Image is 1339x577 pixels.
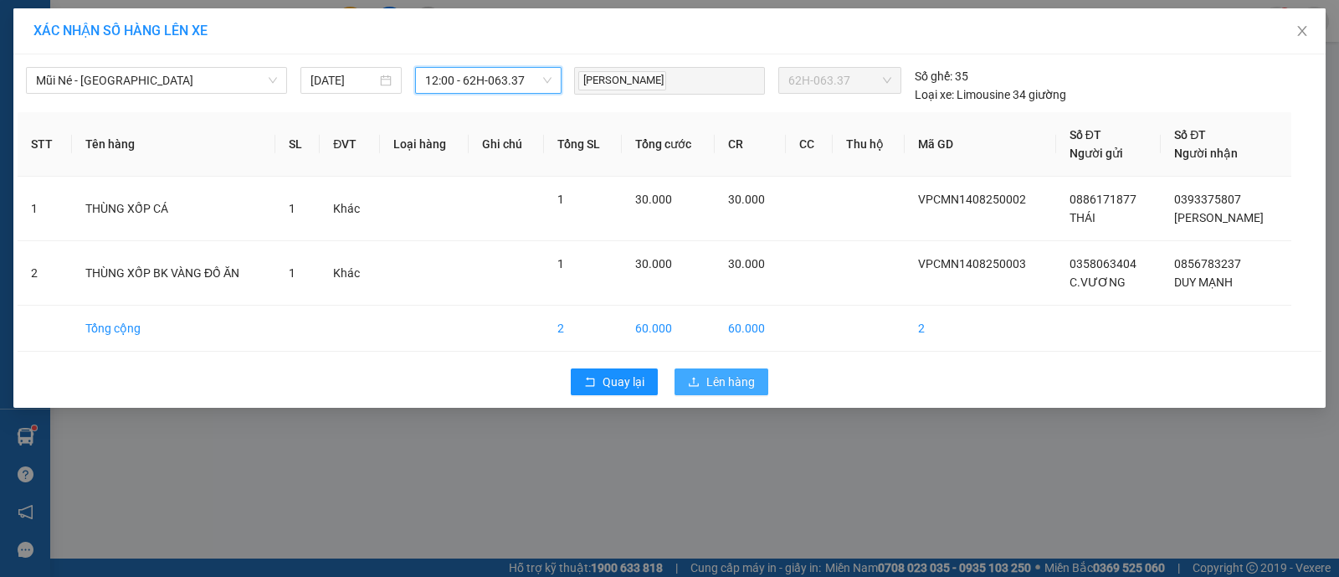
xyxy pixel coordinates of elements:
div: 35 [915,67,968,85]
span: THÁI [1070,211,1095,224]
span: 1 [557,257,564,270]
span: Lên hàng [706,373,755,391]
th: Mã GD [905,112,1055,177]
span: 30.000 [728,257,765,270]
button: uploadLên hàng [675,368,768,395]
td: Khác [320,241,380,306]
button: rollbackQuay lại [571,368,658,395]
li: VP VP chợ Mũi Né [8,90,115,109]
li: Nam Hải Limousine [8,8,243,71]
span: 62H-063.37 [788,68,891,93]
span: VPCMN1408250003 [918,257,1026,270]
span: 30.000 [728,193,765,206]
span: Số ĐT [1174,128,1206,142]
span: 0393375807 [1174,193,1241,206]
td: Khác [320,177,380,241]
span: environment [8,112,20,124]
div: Limousine 34 giường [915,85,1066,104]
span: 1 [289,266,295,280]
span: 30.000 [635,193,672,206]
button: Close [1279,8,1326,55]
span: XÁC NHẬN SỐ HÀNG LÊN XE [33,23,208,39]
th: Tên hàng [72,112,275,177]
span: [PERSON_NAME] [1174,211,1264,224]
span: upload [688,376,700,389]
td: THÙNG XỐP BK VÀNG ĐỒ ĂN [72,241,275,306]
span: close [1295,24,1309,38]
th: Thu hộ [833,112,905,177]
td: 2 [544,306,622,352]
span: 12:00 - 62H-063.37 [425,68,552,93]
span: Mũi Né - Sài Gòn [36,68,277,93]
th: Loại hàng [380,112,469,177]
th: SL [275,112,321,177]
span: [PERSON_NAME] [578,71,666,90]
th: CC [786,112,833,177]
li: VP VP [PERSON_NAME] Lão [115,90,223,146]
td: Tổng cộng [72,306,275,352]
span: DUY MẠNH [1174,276,1233,289]
th: ĐVT [320,112,380,177]
th: STT [18,112,72,177]
span: Loại xe: [915,85,954,104]
span: VPCMN1408250002 [918,193,1026,206]
span: 0856783237 [1174,257,1241,270]
th: Tổng SL [544,112,622,177]
span: Số ĐT [1070,128,1101,142]
span: Người gửi [1070,147,1123,160]
td: THÙNG XỐP CÁ [72,177,275,241]
span: rollback [584,376,596,389]
span: Quay lại [603,373,644,391]
td: 60.000 [622,306,715,352]
span: Số ghế: [915,67,952,85]
span: 0358063404 [1070,257,1136,270]
td: 2 [18,241,72,306]
td: 1 [18,177,72,241]
span: 30.000 [635,257,672,270]
th: Tổng cước [622,112,715,177]
span: 0886171877 [1070,193,1136,206]
img: logo.jpg [8,8,67,67]
th: Ghi chú [469,112,544,177]
td: 2 [905,306,1055,352]
span: C.VƯƠNG [1070,276,1126,289]
input: 14/08/2025 [310,71,377,90]
td: 60.000 [715,306,786,352]
span: 1 [289,202,295,215]
th: CR [715,112,786,177]
span: Người nhận [1174,147,1238,160]
span: 1 [557,193,564,206]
